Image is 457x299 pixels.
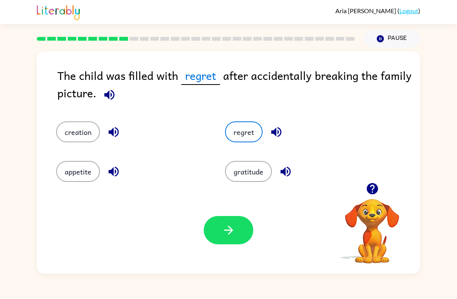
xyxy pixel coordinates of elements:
a: Logout [399,7,418,14]
img: Literably [37,3,80,20]
button: creation [56,121,100,142]
span: Aria [PERSON_NAME] [335,7,397,14]
button: regret [225,121,263,142]
button: Pause [364,30,420,48]
button: gratitude [225,161,272,182]
video: Your browser must support playing .mp4 files to use Literably. Please try using another browser. [333,187,411,264]
div: ( ) [335,7,420,14]
div: The child was filled with after accidentally breaking the family picture. [57,67,420,106]
span: regret [181,67,220,85]
button: appetite [56,161,100,182]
